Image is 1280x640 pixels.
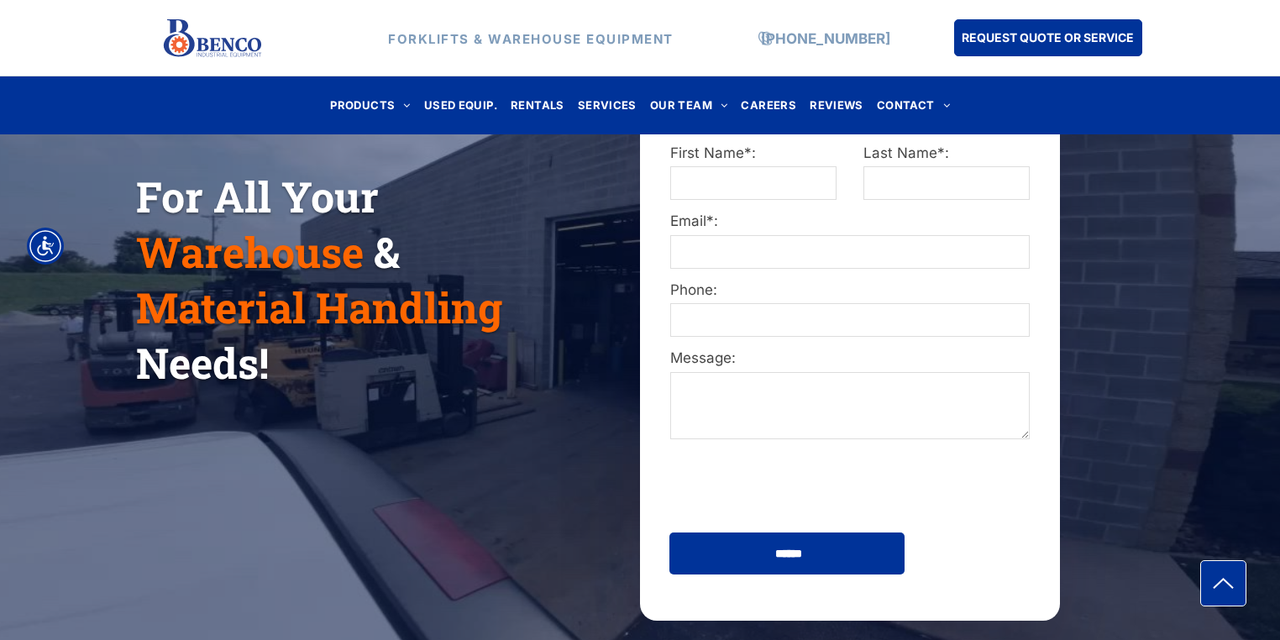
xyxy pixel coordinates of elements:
label: Last Name*: [863,143,1030,165]
a: REVIEWS [803,94,870,117]
label: First Name*: [670,143,837,165]
label: Message: [670,348,1030,370]
a: CAREERS [734,94,803,117]
a: PRODUCTS [323,94,417,117]
a: REQUEST QUOTE OR SERVICE [954,19,1142,56]
span: For All Your [136,169,379,224]
a: OUR TEAM [643,94,735,117]
span: Needs! [136,335,269,391]
span: Material Handling [136,280,502,335]
strong: FORKLIFTS & WAREHOUSE EQUIPMENT [388,30,674,46]
span: & [374,224,400,280]
label: Email*: [670,211,1030,233]
span: Warehouse [136,224,364,280]
div: Accessibility Menu [27,228,64,265]
iframe: reCAPTCHA [670,450,926,516]
a: [PHONE_NUMBER] [761,29,890,46]
a: CONTACT [870,94,957,117]
label: Phone: [670,280,1030,302]
a: RENTALS [504,94,571,117]
span: REQUEST QUOTE OR SERVICE [962,22,1134,53]
a: SERVICES [571,94,643,117]
a: USED EQUIP. [417,94,504,117]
